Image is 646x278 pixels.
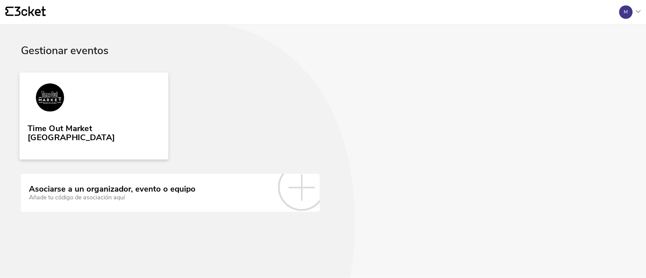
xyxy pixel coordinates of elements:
[21,45,625,73] div: Gestionar eventos
[29,185,195,194] div: Asociarse a un organizador, evento o equipo
[28,83,72,114] img: Time Out Market Barcelona
[5,6,46,18] a: {' '}
[28,121,160,143] div: Time Out Market [GEOGRAPHIC_DATA]
[20,72,169,159] a: Time Out Market Barcelona Time Out Market [GEOGRAPHIC_DATA]
[5,7,13,16] g: {' '}
[624,9,628,15] div: M
[21,174,320,211] a: Asociarse a un organizador, evento o equipo Añade tu código de asociación aquí
[29,194,195,201] div: Añade tu código de asociación aquí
